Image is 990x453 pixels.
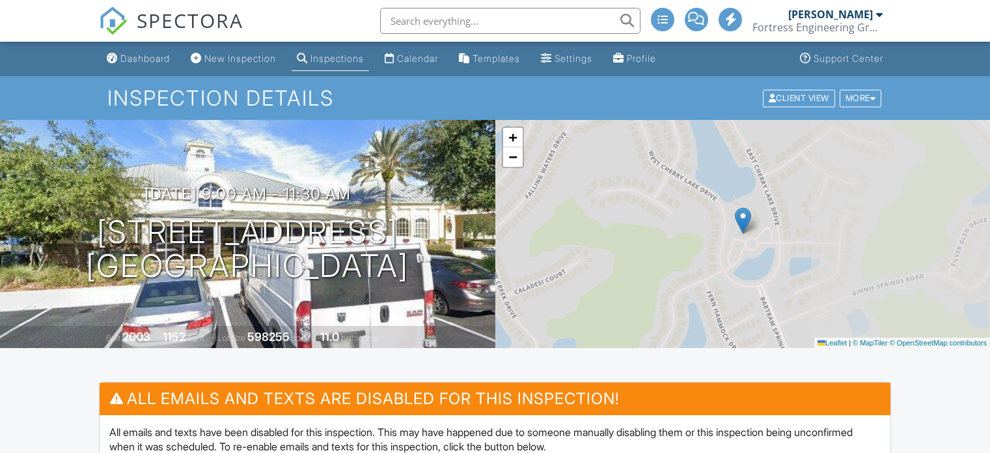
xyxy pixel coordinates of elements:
[735,207,751,234] img: Marker
[890,339,987,347] a: © OpenStreetMap contributors
[508,129,517,145] span: +
[795,47,888,71] a: Support Center
[840,89,882,107] div: More
[86,215,409,284] h1: [STREET_ADDRESS] [GEOGRAPHIC_DATA]
[608,47,661,71] a: Company Profile
[762,93,838,102] a: Client View
[137,7,243,34] span: SPECTORA
[627,53,656,64] div: Profile
[536,47,598,71] a: Settings
[473,53,520,64] div: Templates
[503,147,523,167] a: Zoom out
[853,339,888,347] a: © MapTiler
[106,333,120,343] span: Built
[397,53,438,64] div: Calendar
[818,339,847,347] a: Leaflet
[320,330,339,343] div: 11.0
[187,333,206,343] span: sq. ft.
[107,87,883,110] h1: Inspection Details
[218,333,245,343] span: Lot Size
[555,53,592,64] div: Settings
[379,47,443,71] a: Calendar
[99,18,243,45] a: SPECTORA
[341,333,378,343] span: bathrooms
[454,47,525,71] a: Templates
[503,128,523,147] a: Zoom in
[752,21,883,34] div: Fortress Engineering Group LLC
[310,53,364,64] div: Inspections
[102,47,175,71] a: Dashboard
[122,330,150,343] div: 2003
[120,53,170,64] div: Dashboard
[247,330,290,343] div: 598255
[788,8,873,21] div: [PERSON_NAME]
[849,339,851,347] span: |
[204,53,276,64] div: New Inspection
[99,7,128,35] img: The Best Home Inspection Software - Spectora
[292,47,369,71] a: Inspections
[186,47,281,71] a: New Inspection
[380,8,640,34] input: Search everything...
[144,185,351,203] h3: [DATE] 9:00 am - 11:30 am
[508,149,517,165] span: −
[814,53,883,64] div: Support Center
[100,383,890,415] h3: All emails and texts are disabled for this inspection!
[292,333,308,343] span: sq.ft.
[163,330,186,343] div: 1152
[763,89,835,107] div: Client View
